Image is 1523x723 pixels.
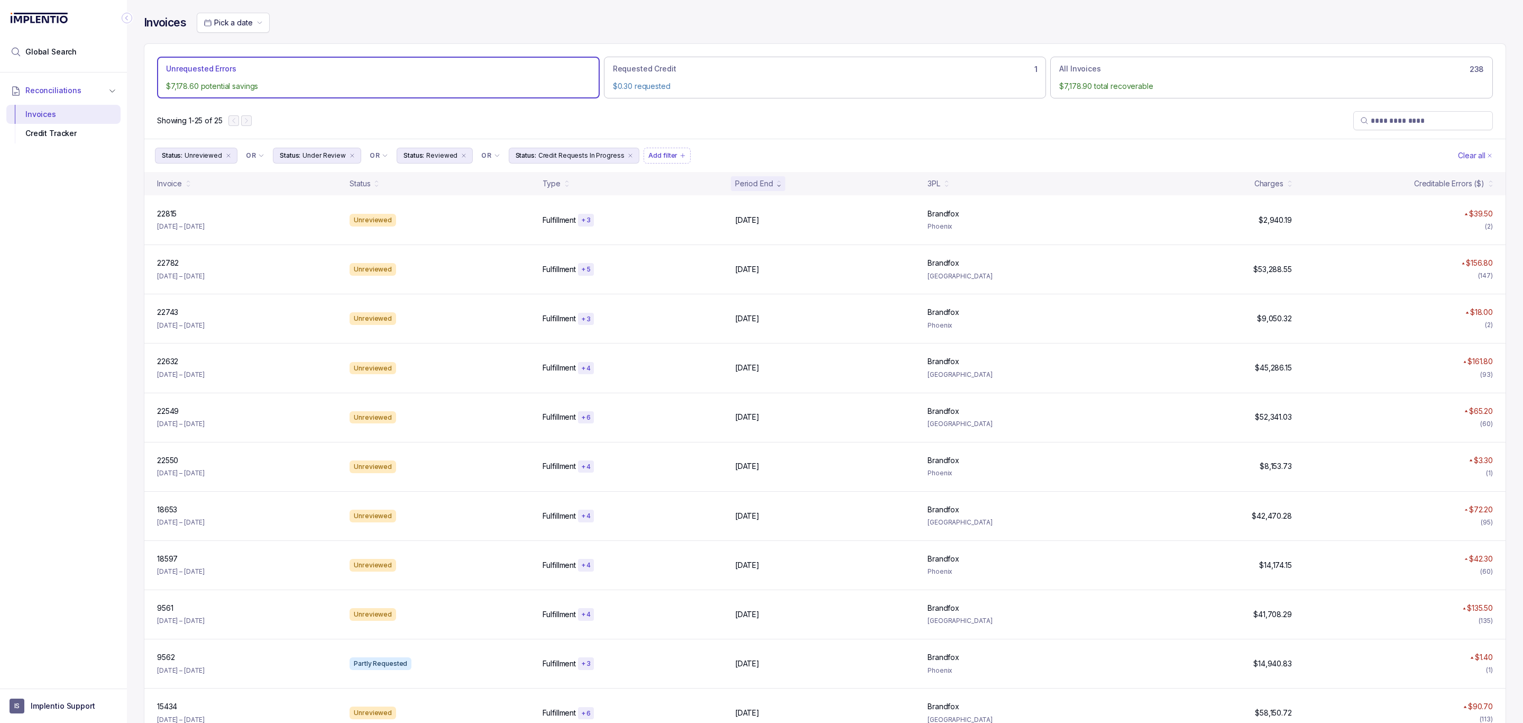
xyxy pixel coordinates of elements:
p: + 4 [581,463,591,471]
p: Brandfox [928,258,959,268]
div: Unreviewed [350,608,396,621]
span: Reconciliations [25,85,81,96]
div: Unreviewed [350,707,396,719]
div: Charges [1254,178,1283,189]
p: Brandfox [928,356,959,367]
img: red pointer upwards [1462,262,1465,265]
button: Filter Chip Connector undefined [477,148,504,163]
img: red pointer upwards [1463,360,1466,363]
p: + 3 [581,216,591,224]
button: Date Range Picker [197,13,270,33]
search: Date Range Picker [204,17,252,28]
p: $52,341.03 [1255,412,1292,422]
p: Fulfillment [543,363,576,373]
button: Filter Chip Connector undefined [365,148,392,163]
div: Period End [735,178,773,189]
p: Unrequested Errors [166,64,236,74]
p: + 3 [581,315,591,323]
img: red pointer upwards [1464,558,1467,561]
p: 22815 [157,209,177,219]
p: $2,940.19 [1259,215,1292,225]
p: Fulfillment [543,412,576,422]
p: Brandfox [928,701,959,712]
p: OR [481,151,491,160]
div: Partly Requested [350,657,411,670]
p: Phoenix [928,468,1107,478]
p: [DATE] [735,363,759,373]
p: Fulfillment [543,560,576,571]
p: $42,470.28 [1252,511,1292,521]
p: $156.80 [1466,258,1493,268]
p: Phoenix [928,665,1107,676]
button: Filter Chip Connector undefined [242,148,269,163]
button: Reconciliations [6,79,121,102]
p: + 4 [581,561,591,570]
div: Reconciliations [6,103,121,146]
p: $9,050.32 [1257,313,1292,324]
p: Brandfox [928,406,959,417]
p: Clear all [1458,150,1485,161]
p: Status: [280,150,300,161]
p: All Invoices [1059,64,1100,74]
p: $14,174.15 [1259,560,1292,571]
p: Add filter [648,150,677,161]
p: Implentio Support [31,701,95,711]
p: Fulfillment [543,215,576,225]
p: 22743 [157,307,178,318]
p: [DATE] [735,313,759,324]
p: $7,178.90 total recoverable [1059,81,1484,92]
div: (60) [1480,419,1493,429]
p: $161.80 [1467,356,1493,367]
span: Pick a date [214,18,252,27]
img: red pointer upwards [1470,656,1473,659]
ul: Filter Group [155,148,1456,164]
p: + 4 [581,512,591,520]
div: (1) [1486,468,1493,478]
div: (135) [1479,616,1493,626]
img: red pointer upwards [1464,213,1467,215]
p: [GEOGRAPHIC_DATA] [928,517,1107,528]
p: 9561 [157,603,173,613]
li: Filter Chip Unreviewed [155,148,237,164]
p: OR [246,151,256,160]
p: 22550 [157,455,178,466]
p: [DATE] – [DATE] [157,616,205,626]
div: remove content [348,151,356,160]
div: (95) [1481,517,1493,528]
p: + 3 [581,659,591,668]
p: [DATE] [735,264,759,275]
p: Brandfox [928,307,959,318]
p: Status: [516,150,536,161]
p: $65.20 [1469,406,1493,417]
div: remove content [626,151,635,160]
p: [DATE] [735,708,759,718]
div: Unreviewed [350,460,396,473]
p: $90.70 [1468,701,1493,712]
div: Unreviewed [350,263,396,276]
button: Filter Chip Add filter [644,148,691,164]
p: [DATE] – [DATE] [157,468,205,478]
span: User initials [10,699,24,713]
div: (2) [1485,320,1493,330]
button: Filter Chip Credit Requests In Progress [509,148,640,164]
p: Phoenix [928,320,1107,331]
p: $135.50 [1467,603,1493,613]
p: [GEOGRAPHIC_DATA] [928,616,1107,626]
p: [DATE] [735,609,759,620]
p: [DATE] – [DATE] [157,566,205,577]
div: Unreviewed [350,411,396,424]
p: [DATE] [735,461,759,472]
p: 22549 [157,406,179,417]
p: [DATE] – [DATE] [157,320,205,331]
p: Fulfillment [543,313,576,324]
p: Showing 1-25 of 25 [157,115,222,126]
img: red pointer upwards [1463,706,1466,708]
p: [DATE] [735,412,759,422]
h6: 1 [1034,65,1038,74]
p: $3.30 [1474,455,1493,466]
p: $14,940.83 [1253,658,1292,669]
p: Brandfox [928,455,959,466]
p: [DATE] – [DATE] [157,369,205,380]
p: [DATE] [735,215,759,225]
